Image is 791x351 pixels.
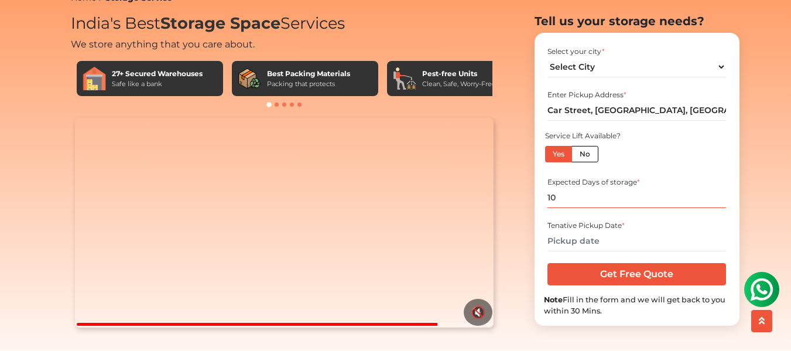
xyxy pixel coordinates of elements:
[547,263,726,285] input: Get Free Quote
[238,67,261,90] img: Best Packing Materials
[547,188,726,208] input: Ex: 365
[112,69,203,79] div: 27+ Secured Warehouses
[544,295,563,304] b: Note
[545,146,572,162] label: Yes
[535,14,739,28] h2: Tell us your storage needs?
[422,69,496,79] div: Pest-free Units
[464,299,492,326] button: 🔇
[571,146,598,162] label: No
[267,79,350,89] div: Packing that protects
[71,39,255,50] span: We store anything that you care about.
[547,177,726,188] div: Expected Days of storage
[545,131,626,141] div: Service Lift Available?
[547,90,726,100] div: Enter Pickup Address
[83,67,106,90] img: 27+ Secured Warehouses
[544,294,730,316] div: Fill in the form and we will get back to you within 30 Mins.
[112,79,203,89] div: Safe like a bank
[547,100,726,121] input: Select Building or Nearest Landmark
[71,14,498,33] h1: India's Best Services
[422,79,496,89] div: Clean, Safe, Worry-Free
[751,310,772,332] button: scroll up
[547,46,726,57] div: Select your city
[547,220,726,231] div: Tenative Pickup Date
[267,69,350,79] div: Best Packing Materials
[12,12,35,35] img: whatsapp-icon.svg
[75,118,494,328] video: Your browser does not support the video tag.
[547,231,726,251] input: Pickup date
[393,67,416,90] img: Pest-free Units
[160,13,280,33] span: Storage Space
